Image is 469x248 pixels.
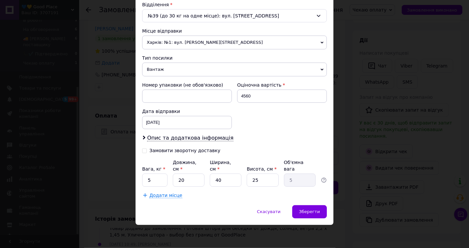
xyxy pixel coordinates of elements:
[142,36,327,49] span: Харків: №1: вул. [PERSON_NAME][STREET_ADDRESS]
[142,55,172,61] span: Тип посилки
[142,108,232,115] div: Дата відправки
[284,159,316,172] div: Об'ємна вага
[142,82,232,88] div: Номер упаковки (не обов'язково)
[257,209,280,214] span: Скасувати
[299,209,320,214] span: Зберегти
[173,160,197,172] label: Довжина, см
[142,63,327,76] span: Вантаж
[149,193,182,198] span: Додати місце
[247,166,276,172] label: Висота, см
[149,148,220,153] div: Замовити зворотну доставку
[237,82,327,88] div: Оціночна вартість
[142,9,327,22] div: №39 (до 30 кг на одне місце): вул. [STREET_ADDRESS]
[142,28,182,34] span: Місце відправки
[142,1,327,8] div: Відділення
[147,135,234,141] span: Опис та додаткова інформація
[210,160,231,172] label: Ширина, см
[142,166,165,172] label: Вага, кг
